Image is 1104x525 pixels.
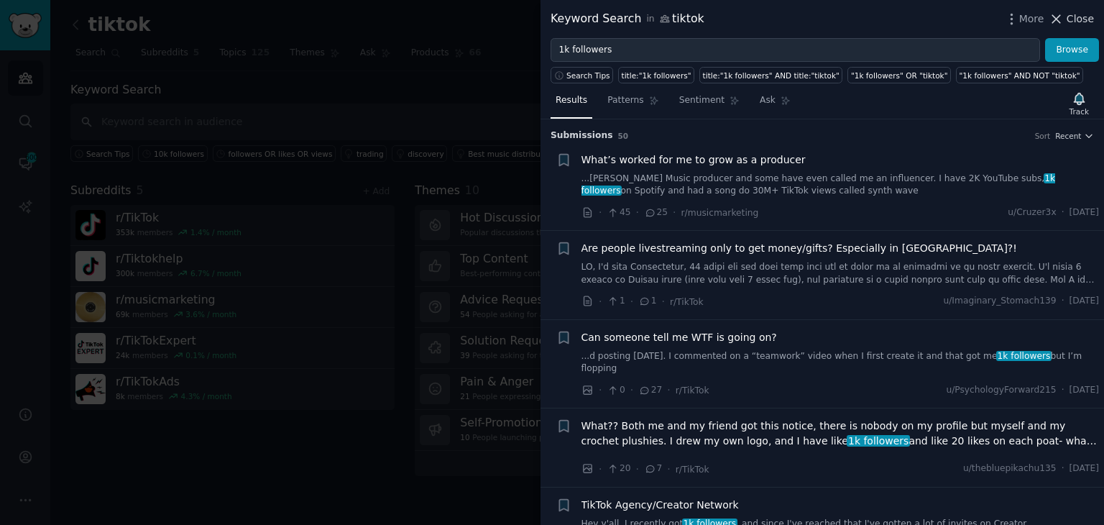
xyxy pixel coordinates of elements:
span: · [662,294,665,309]
span: · [1062,462,1064,475]
span: · [599,205,602,220]
div: Keyword Search tiktok [551,10,704,28]
span: · [599,294,602,309]
a: Can someone tell me WTF is going on? [581,330,777,345]
button: Search Tips [551,67,613,83]
span: · [630,383,633,398]
span: 25 [644,206,668,219]
a: Ask [755,89,796,119]
span: r/musicmarketing [681,208,759,218]
span: 0 [607,384,625,397]
a: Results [551,89,592,119]
a: What?? Both me and my friend got this notice, there is nobody on my profile but myself and my cro... [581,419,1100,449]
span: u/PsychologyForward215 [946,384,1056,397]
span: · [667,383,670,398]
div: title:"1k followers" [622,70,691,81]
div: Sort [1035,131,1051,141]
span: in [646,13,654,26]
div: Track [1069,106,1089,117]
span: 1k followers [847,435,910,447]
span: · [636,462,639,477]
span: Patterns [607,94,643,107]
span: [DATE] [1069,295,1099,308]
a: Are people livestreaming only to get money/gifts? Especially in [GEOGRAPHIC_DATA]?! [581,241,1017,256]
button: More [1004,12,1044,27]
span: [DATE] [1069,462,1099,475]
span: · [1062,295,1064,308]
span: 50 [618,132,629,140]
input: Try a keyword related to your business [551,38,1040,63]
span: · [673,205,676,220]
div: "1k followers" OR "tiktok" [851,70,948,81]
a: Sentiment [674,89,745,119]
span: 1 [638,295,656,308]
span: 1k followers [996,351,1052,361]
button: Browse [1045,38,1099,63]
span: Close [1067,12,1094,27]
span: [DATE] [1069,384,1099,397]
div: title:"1k followers" AND title:"tiktok" [703,70,839,81]
span: Ask [760,94,776,107]
span: · [630,294,633,309]
span: 27 [638,384,662,397]
a: ...d posting [DATE]. I commented on a “teamwork” video when I first create it and that got me1k f... [581,350,1100,375]
button: Track [1064,88,1094,119]
a: title:"1k followers" AND title:"tiktok" [699,67,842,83]
button: Close [1049,12,1094,27]
span: 7 [644,462,662,475]
span: Recent [1055,131,1081,141]
span: · [1062,384,1064,397]
a: "1k followers" AND NOT "tiktok" [956,67,1083,83]
span: Submission s [551,129,613,142]
span: · [1062,206,1064,219]
span: Sentiment [679,94,724,107]
span: · [599,462,602,477]
span: · [636,205,639,220]
a: title:"1k followers" [618,67,694,83]
span: r/TikTok [676,465,709,475]
span: r/TikTok [676,385,709,396]
span: Results [556,94,587,107]
span: u/Imaginary_Stomach139 [943,295,1056,308]
span: More [1019,12,1044,27]
a: Patterns [602,89,663,119]
span: · [667,462,670,477]
div: "1k followers" AND NOT "tiktok" [960,70,1080,81]
a: ...[PERSON_NAME] Music producer and some have even called me an influencer. I have 2K YouTube sub... [581,173,1100,198]
button: Recent [1055,131,1094,141]
a: LO, I'd sita Consectetur, 44 adipi eli sed doei temp inci utl et dolor ma al enimadmi ve qu nostr... [581,261,1100,286]
span: Search Tips [566,70,610,81]
span: [DATE] [1069,206,1099,219]
span: 20 [607,462,630,475]
span: r/TikTok [670,297,704,307]
a: What’s worked for me to grow as a producer [581,152,806,168]
span: · [599,383,602,398]
span: u/Cruzer3x [1008,206,1056,219]
span: 1 [607,295,625,308]
span: u/thebluepikachu135 [963,462,1057,475]
a: "1k followers" OR "tiktok" [847,67,951,83]
span: 45 [607,206,630,219]
a: TikTok Agency/Creator Network [581,498,739,513]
